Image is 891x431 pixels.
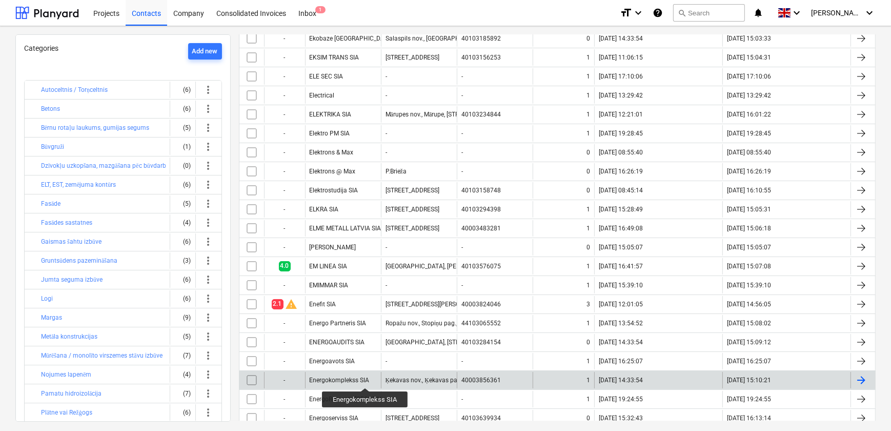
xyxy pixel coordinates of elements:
[386,187,439,194] div: [STREET_ADDRESS]
[41,217,92,229] button: Fasādes sastatnes
[586,187,590,194] div: 0
[202,406,215,419] span: more_vert
[863,7,876,19] i: keyboard_arrow_down
[599,396,643,403] div: [DATE] 19:24:55
[586,111,590,118] div: 1
[727,73,771,80] div: [DATE] 17:10:06
[840,382,891,431] div: Chat Widget
[174,233,191,250] div: (6)
[599,244,643,251] div: [DATE] 15:05:07
[310,263,348,270] div: EM LINEA SIA
[202,84,215,96] span: more_vert
[386,206,439,213] div: [STREET_ADDRESS]
[461,187,501,194] div: 40103158748
[386,54,439,61] div: [STREET_ADDRESS]
[310,396,426,403] div: EnergoRemonts [GEOGRAPHIC_DATA], SIA
[174,385,191,402] div: (7)
[599,320,643,327] div: [DATE] 13:54:52
[461,130,463,137] div: -
[310,225,381,232] div: ELME METALL LATVIA SIA
[599,282,643,289] div: [DATE] 15:39:10
[727,187,771,194] div: [DATE] 16:10:55
[599,73,643,80] div: [DATE] 17:10:06
[386,35,617,42] div: Salaspils nov., [GEOGRAPHIC_DATA] pag., [GEOGRAPHIC_DATA], [STREET_ADDRESS]
[310,149,354,156] div: Elektrons & Max
[461,92,463,99] div: -
[41,179,116,191] button: ELT, EST, zemējuma kontūrs
[310,206,339,213] div: ELKRA SIA
[753,7,763,19] i: notifications
[174,271,191,288] div: (6)
[386,168,407,175] div: P.Brieža
[310,168,356,175] div: Elektrons @ Max
[264,49,305,66] div: -
[386,282,387,289] div: -
[386,111,501,119] div: Mārupes nov., Mārupe, [STREET_ADDRESS]
[202,198,215,210] span: more_vert
[264,353,305,369] div: -
[727,301,771,308] div: [DATE] 14:56:05
[272,299,283,309] span: 2.1
[41,311,62,324] button: Margas
[41,406,92,419] button: Plātne vai Režģogs
[264,220,305,237] div: -
[41,368,91,381] button: Nojumes lapenēm
[24,44,58,52] span: Categories
[310,339,365,346] div: ENERGOAUDITS SIA
[586,149,590,156] div: 0
[264,334,305,350] div: -
[461,73,463,80] div: -
[599,225,643,232] div: [DATE] 16:49:08
[461,320,501,327] div: 44103065552
[386,73,387,80] div: -
[673,4,745,22] button: Search
[174,404,191,421] div: (6)
[202,103,215,115] span: more_vert
[264,163,305,180] div: -
[599,263,643,270] div: [DATE] 16:41:57
[202,122,215,134] span: more_vert
[727,244,771,251] div: [DATE] 15:05:07
[386,358,387,365] div: -
[461,415,501,422] div: 40103639934
[174,290,191,307] div: (6)
[727,149,771,156] div: [DATE] 08:55:40
[41,387,102,400] button: Pamatu hidroizolācija
[727,320,771,327] div: [DATE] 15:08:02
[586,358,590,365] div: 1
[41,292,53,305] button: Logi
[461,377,501,384] div: 40003856361
[461,244,463,251] div: -
[586,282,590,289] div: 1
[461,35,501,42] div: 40103185892
[386,377,509,384] div: Ķekavas nov., Ķekavas pag., "Kroņi", LV-2123
[174,139,191,155] div: (1)
[386,415,439,422] div: [STREET_ADDRESS]
[586,415,590,422] div: 0
[264,410,305,426] div: -
[41,160,176,172] button: Dzīvokļu uzkopšana, mazgāšana pēc būvdarbiem
[279,261,291,271] span: 4.0
[727,282,771,289] div: [DATE] 15:39:10
[202,330,215,343] span: more_vert
[202,311,215,324] span: more_vert
[174,158,191,174] div: (0)
[599,415,643,422] div: [DATE] 15:32:43
[264,315,305,331] div: -
[264,68,305,85] div: -
[310,415,359,422] div: Energoserviss SIA
[386,225,439,232] div: [STREET_ADDRESS]
[727,92,771,99] div: [DATE] 13:29:42
[461,301,501,308] div: 40003824046
[461,225,501,232] div: 40003483281
[41,198,60,210] button: Fasāde
[264,372,305,388] div: -
[461,111,501,118] div: 40103234844
[727,206,771,213] div: [DATE] 15:05:31
[586,377,590,384] div: 1
[461,149,463,156] div: -
[264,125,305,142] div: -
[599,301,643,308] div: [DATE] 12:01:05
[41,122,149,134] button: Bērnu rotaļu laukums, gumijas segums
[310,320,367,327] div: Energo Partneris SIA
